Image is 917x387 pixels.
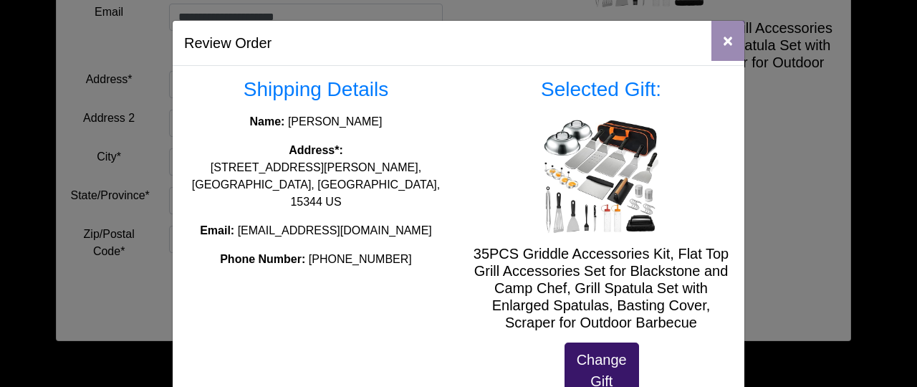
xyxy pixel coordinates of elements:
h5: Review Order [184,32,272,54]
span: [STREET_ADDRESS][PERSON_NAME], [GEOGRAPHIC_DATA], [GEOGRAPHIC_DATA], 15344 US [192,161,440,208]
h5: 35PCS Griddle Accessories Kit, Flat Top Grill Accessories Set for Blackstone and Camp Chef, Grill... [469,245,733,331]
span: [PERSON_NAME] [288,115,383,128]
h3: Selected Gift: [469,77,733,102]
strong: Phone Number: [220,253,305,265]
h3: Shipping Details [184,77,448,102]
span: × [723,31,733,50]
span: [PHONE_NUMBER] [309,253,412,265]
strong: Email: [200,224,234,236]
strong: Name: [250,115,285,128]
strong: Address*: [289,144,343,156]
button: Close [711,21,744,61]
img: 35PCS Griddle Accessories Kit, Flat Top Grill Accessories Set for Blackstone and Camp Chef, Grill... [544,119,658,234]
span: [EMAIL_ADDRESS][DOMAIN_NAME] [238,224,432,236]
